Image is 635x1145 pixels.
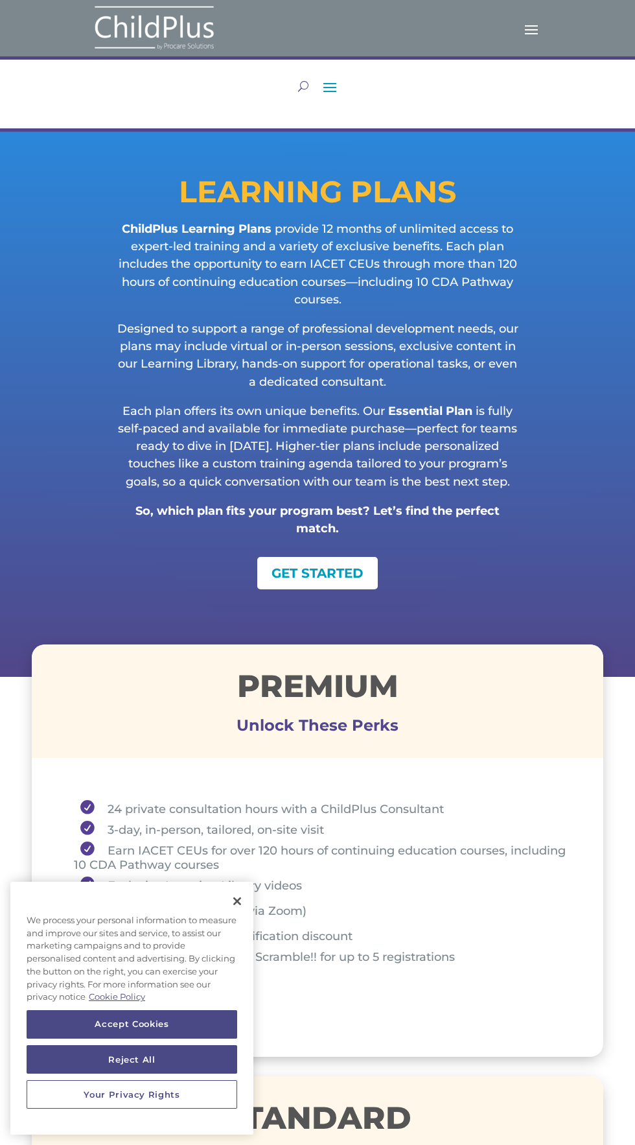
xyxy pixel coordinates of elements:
[27,1045,237,1074] button: Reject All
[74,842,571,872] li: Earn IACET CEUs for over 120 hours of continuing education courses, including 10 CDA Pathway courses
[74,800,571,816] li: 24 private consultation hours with a ChildPlus Consultant
[74,816,571,842] li: 3-day, in-person, tailored, on-site visit
[115,220,520,320] p: provide 12 months of unlimited access to expert-led training and a variety of exclusive benefits....
[74,923,571,948] li: 15% PIR Coaching or certification discount
[10,908,253,1010] div: We process your personal information to measure and improve our sites and service, to assist our ...
[74,872,571,897] li: Exclusive Learning Library videos
[89,991,145,1002] a: More information about your privacy, opens in a new tab
[32,1102,603,1140] h1: STANDARD
[135,504,500,536] strong: So, which plan fits your program best? Let’s find the perfect match.
[115,320,520,403] p: Designed to support a range of professional development needs, our plans may include virtual or i...
[10,882,253,1135] div: Cookie banner
[122,222,271,236] strong: ChildPlus Learning Plans
[63,177,571,213] h1: LEARNING PLANS
[27,1010,237,1039] button: Accept Cookies
[388,404,472,418] strong: Essential Plan
[223,887,251,915] button: Close
[115,403,520,502] p: Each plan offers its own unique benefits. Our is fully self-paced and available for immediate pur...
[32,726,603,732] h3: Unlock These Perks
[32,670,603,708] h1: Premium
[27,1080,237,1109] button: Your Privacy Rights
[257,557,378,589] a: GET STARTED
[74,897,571,923] li: 8 Live Group Webinars (via Zoom)
[74,948,571,964] li: $50 discount off Training Scramble!! for up to 5 registrations
[10,882,253,1135] div: Privacy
